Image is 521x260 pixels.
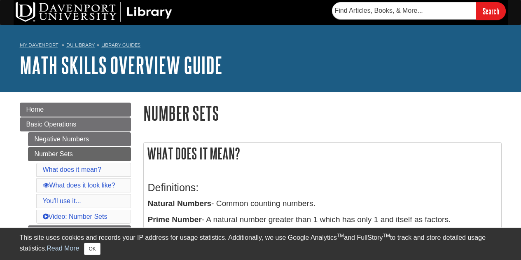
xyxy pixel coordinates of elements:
img: DU Library [16,2,172,22]
a: Negative Numbers [28,132,131,146]
a: Read More [47,245,79,252]
input: Find Articles, Books, & More... [332,2,476,19]
a: What does it mean? [43,166,101,173]
b: Natural Numbers [148,199,212,208]
h1: Number Sets [143,103,502,124]
a: What does it look like? [43,182,115,189]
a: DU Library [66,42,95,48]
a: Adding and Subtracting Whole Numbers [28,225,131,249]
nav: breadcrumb [20,40,502,53]
sup: TM [383,233,390,239]
form: Searches DU Library's articles, books, and more [332,2,506,20]
h2: What does it mean? [144,143,501,164]
sup: TM [337,233,344,239]
a: Math Skills Overview Guide [20,52,222,78]
span: Home [26,106,44,113]
button: Close [84,243,100,255]
a: Library Guides [101,42,140,48]
a: My Davenport [20,42,58,49]
h3: Definitions: [148,182,497,194]
a: Video: Number Sets [43,213,107,220]
div: This site uses cookies and records your IP address for usage statistics. Additionally, we use Goo... [20,233,502,255]
a: Basic Operations [20,117,131,131]
a: Number Sets [28,147,131,161]
input: Search [476,2,506,20]
p: - Common counting numbers. [148,198,497,210]
b: Prime Number [148,215,202,224]
span: Basic Operations [26,121,77,128]
p: - A natural number greater than 1 which has only 1 and itself as factors. [148,214,497,226]
a: Home [20,103,131,117]
a: You'll use it... [43,197,81,204]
